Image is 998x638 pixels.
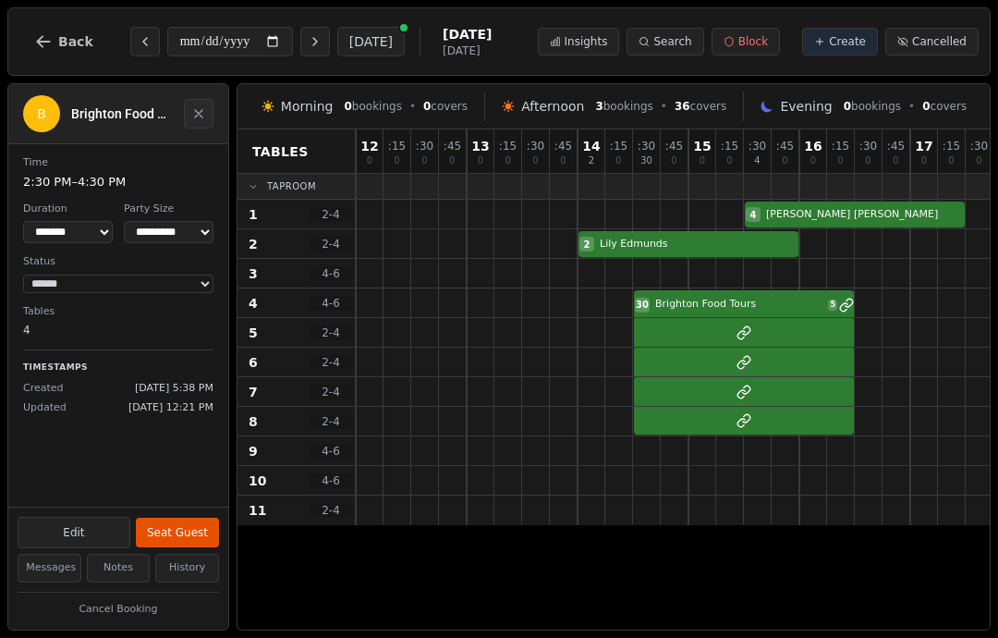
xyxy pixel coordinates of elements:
[738,34,768,49] span: Block
[610,141,627,152] span: : 15
[700,156,705,166] span: 0
[344,99,401,114] span: bookings
[449,156,455,166] span: 0
[249,353,258,372] span: 6
[249,324,258,342] span: 5
[58,35,93,48] span: Back
[627,28,703,55] button: Search
[23,400,67,416] span: Updated
[344,100,351,113] span: 0
[249,264,258,283] span: 3
[943,141,960,152] span: : 15
[829,34,866,49] span: Create
[776,141,794,152] span: : 45
[532,156,538,166] span: 0
[249,412,258,431] span: 8
[409,99,416,114] span: •
[582,140,600,153] span: 14
[750,208,757,222] span: 4
[249,235,258,253] span: 2
[249,501,266,520] span: 11
[443,25,492,43] span: [DATE]
[921,156,927,166] span: 0
[23,322,213,338] dd: 4
[23,362,213,374] p: Timestamps
[499,141,517,152] span: : 15
[675,99,726,114] span: covers
[600,237,798,252] span: Lily Edmunds
[136,518,219,547] button: Seat Guest
[337,27,405,56] button: [DATE]
[71,104,173,123] h2: Brighton Food Tours
[367,156,372,166] span: 0
[23,95,60,132] div: B
[23,254,213,270] dt: Status
[124,202,213,217] dt: Party Size
[912,34,967,49] span: Cancelled
[636,298,649,312] span: 30
[748,141,766,152] span: : 30
[23,381,64,397] span: Created
[423,99,468,114] span: covers
[712,28,780,55] button: Block
[18,554,81,583] button: Messages
[726,156,732,166] span: 0
[671,156,676,166] span: 0
[780,97,832,116] span: Evening
[661,99,667,114] span: •
[249,205,258,224] span: 1
[595,99,652,114] span: bookings
[653,34,691,49] span: Search
[804,140,822,153] span: 16
[18,598,219,621] button: Cancel Booking
[885,28,979,55] button: Cancelled
[802,28,878,55] button: Create
[19,19,108,64] button: Back
[837,156,843,166] span: 0
[922,99,967,114] span: covers
[832,141,849,152] span: : 15
[655,297,824,313] span: Brighton Food Tours
[423,100,431,113] span: 0
[565,34,608,49] span: Insights
[309,296,353,311] span: 4 - 6
[18,517,130,548] button: Edit
[584,238,590,252] span: 2
[538,28,620,55] button: Insights
[360,140,378,153] span: 12
[859,141,877,152] span: : 30
[948,156,954,166] span: 0
[309,266,353,281] span: 4 - 6
[249,472,266,490] span: 10
[865,156,870,166] span: 0
[416,141,433,152] span: : 30
[388,141,406,152] span: : 15
[309,444,353,459] span: 4 - 6
[521,97,584,116] span: Afternoon
[915,140,932,153] span: 17
[309,207,353,222] span: 2 - 4
[443,43,492,58] span: [DATE]
[23,173,213,191] dd: 2:30 PM – 4:30 PM
[267,179,316,193] span: Taproom
[281,97,334,116] span: Morning
[922,100,930,113] span: 0
[554,141,572,152] span: : 45
[766,207,965,223] span: [PERSON_NAME] [PERSON_NAME]
[970,141,988,152] span: : 30
[887,141,905,152] span: : 45
[23,202,113,217] dt: Duration
[782,156,787,166] span: 0
[675,100,690,113] span: 36
[394,156,399,166] span: 0
[87,554,151,583] button: Notes
[155,554,219,583] button: History
[754,156,760,166] span: 4
[665,141,683,152] span: : 45
[309,414,353,429] span: 2 - 4
[828,300,837,311] span: 5
[615,156,621,166] span: 0
[249,442,258,460] span: 9
[976,156,981,166] span: 0
[844,100,851,113] span: 0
